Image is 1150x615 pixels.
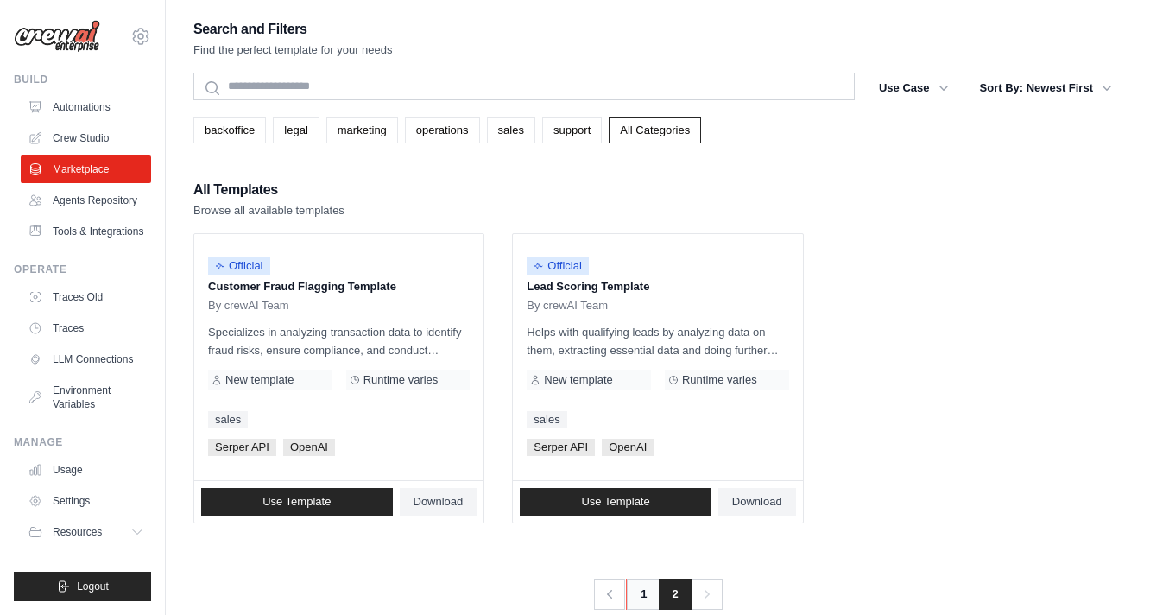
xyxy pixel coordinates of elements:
img: Logo [14,20,100,53]
div: Build [14,73,151,86]
a: All Categories [609,117,701,143]
a: Usage [21,456,151,484]
span: Runtime varies [682,373,757,387]
nav: Pagination [593,579,722,610]
a: Tools & Integrations [21,218,151,245]
a: Crew Studio [21,124,151,152]
button: Use Case [869,73,959,104]
span: Download [732,495,782,509]
a: Traces Old [21,283,151,311]
span: New template [225,373,294,387]
span: Serper API [527,439,595,456]
a: Traces [21,314,151,342]
button: Sort By: Newest First [970,73,1122,104]
a: sales [208,411,248,428]
p: Find the perfect template for your needs [193,41,393,59]
a: Download [718,488,796,516]
p: Customer Fraud Flagging Template [208,278,470,295]
a: support [542,117,602,143]
span: OpenAI [602,439,654,456]
a: backoffice [193,117,266,143]
a: sales [527,411,566,428]
span: By crewAI Team [527,299,608,313]
button: Logout [14,572,151,601]
a: LLM Connections [21,346,151,373]
span: 2 [659,579,692,610]
a: marketing [326,117,398,143]
a: Marketplace [21,155,151,183]
a: Use Template [201,488,393,516]
a: Automations [21,93,151,121]
span: Use Template [262,495,331,509]
div: Operate [14,263,151,276]
span: Use Template [581,495,649,509]
span: By crewAI Team [208,299,289,313]
span: New template [544,373,612,387]
span: Download [414,495,464,509]
span: Official [208,257,270,275]
h2: All Templates [193,178,344,202]
a: legal [273,117,319,143]
span: Official [527,257,589,275]
h2: Search and Filters [193,17,393,41]
span: Resources [53,525,102,539]
button: Resources [21,518,151,546]
span: Logout [77,580,109,593]
span: Runtime varies [363,373,439,387]
p: Specializes in analyzing transaction data to identify fraud risks, ensure compliance, and conduct... [208,323,470,359]
p: Lead Scoring Template [527,278,788,295]
a: 1 [626,579,660,610]
a: Environment Variables [21,377,151,418]
p: Helps with qualifying leads by analyzing data on them, extracting essential data and doing furthe... [527,323,788,359]
p: Browse all available templates [193,202,344,219]
a: sales [487,117,535,143]
a: Download [400,488,477,516]
a: Settings [21,487,151,515]
span: Serper API [208,439,276,456]
a: Agents Repository [21,187,151,214]
span: OpenAI [283,439,335,456]
a: Use Template [520,488,711,516]
div: Manage [14,435,151,449]
a: operations [405,117,480,143]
